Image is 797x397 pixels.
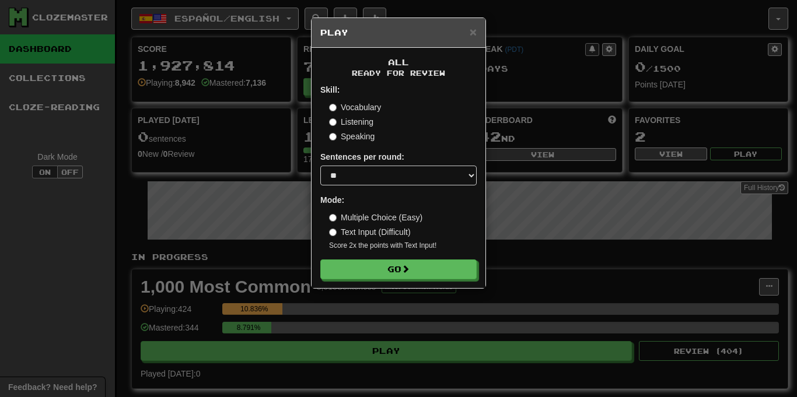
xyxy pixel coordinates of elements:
[329,131,375,142] label: Speaking
[388,57,409,67] span: All
[329,229,337,236] input: Text Input (Difficult)
[329,241,477,251] small: Score 2x the points with Text Input !
[320,68,477,78] small: Ready for Review
[320,27,477,38] h5: Play
[470,26,477,38] button: Close
[329,104,337,111] input: Vocabulary
[470,25,477,38] span: ×
[320,151,404,163] label: Sentences per round:
[329,101,381,113] label: Vocabulary
[329,214,337,222] input: Multiple Choice (Easy)
[320,85,340,94] strong: Skill:
[329,133,337,140] input: Speaking
[329,116,373,128] label: Listening
[329,118,337,126] input: Listening
[329,226,411,238] label: Text Input (Difficult)
[320,259,477,279] button: Go
[320,195,344,205] strong: Mode:
[329,212,422,223] label: Multiple Choice (Easy)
